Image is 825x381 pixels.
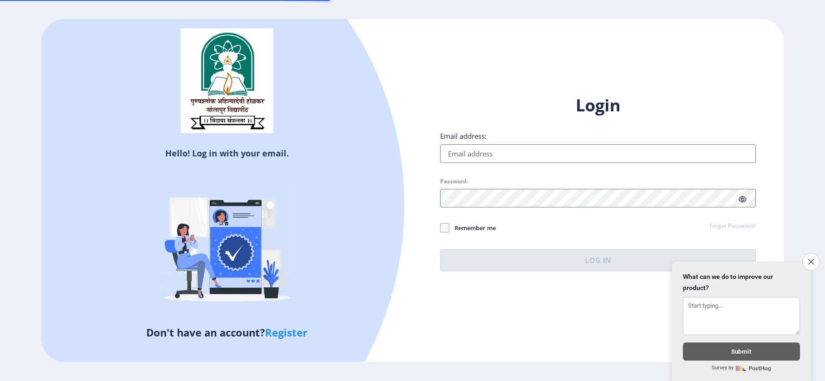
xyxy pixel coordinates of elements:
[449,222,496,233] span: Remember me
[709,222,756,231] a: Forgot Password?
[48,325,406,340] h5: Don't have an account?
[440,249,756,271] button: Log In
[265,325,307,339] a: Register
[146,162,308,325] img: Verified-rafiki.svg
[440,178,468,185] label: Password:
[440,94,756,116] h1: Login
[181,28,273,133] img: sulogo.png
[440,131,487,141] label: Email address:
[440,144,756,163] input: Email address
